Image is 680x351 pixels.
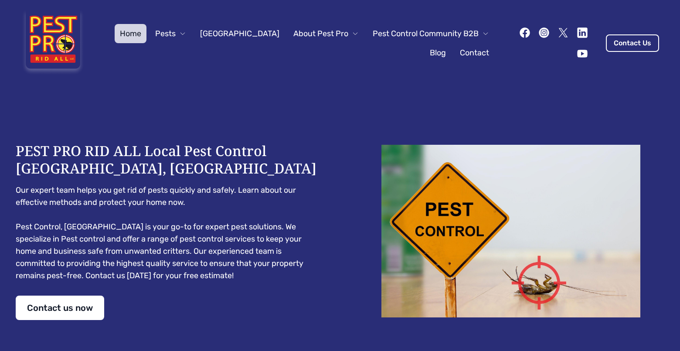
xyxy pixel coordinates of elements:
span: About Pest Pro [293,27,348,40]
a: Home [115,24,146,43]
button: About Pest Pro [288,24,364,43]
pre: Our expert team helps you get rid of pests quickly and safely. Learn about our effective methods ... [16,184,323,282]
a: Contact us now [16,296,104,320]
img: Dead cockroach on floor with caution sign pest control [357,145,664,317]
a: Contact Us [606,34,659,52]
span: Pests [155,27,176,40]
a: [GEOGRAPHIC_DATA] [195,24,285,43]
button: Pest Control Community B2B [367,24,494,43]
a: Blog [425,43,451,62]
h1: PEST PRO RID ALL Local Pest Control [GEOGRAPHIC_DATA], [GEOGRAPHIC_DATA] [16,142,323,177]
a: Contact [455,43,494,62]
span: Pest Control Community B2B [373,27,479,40]
button: Pests [150,24,191,43]
img: Pest Pro Rid All [21,10,85,76]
